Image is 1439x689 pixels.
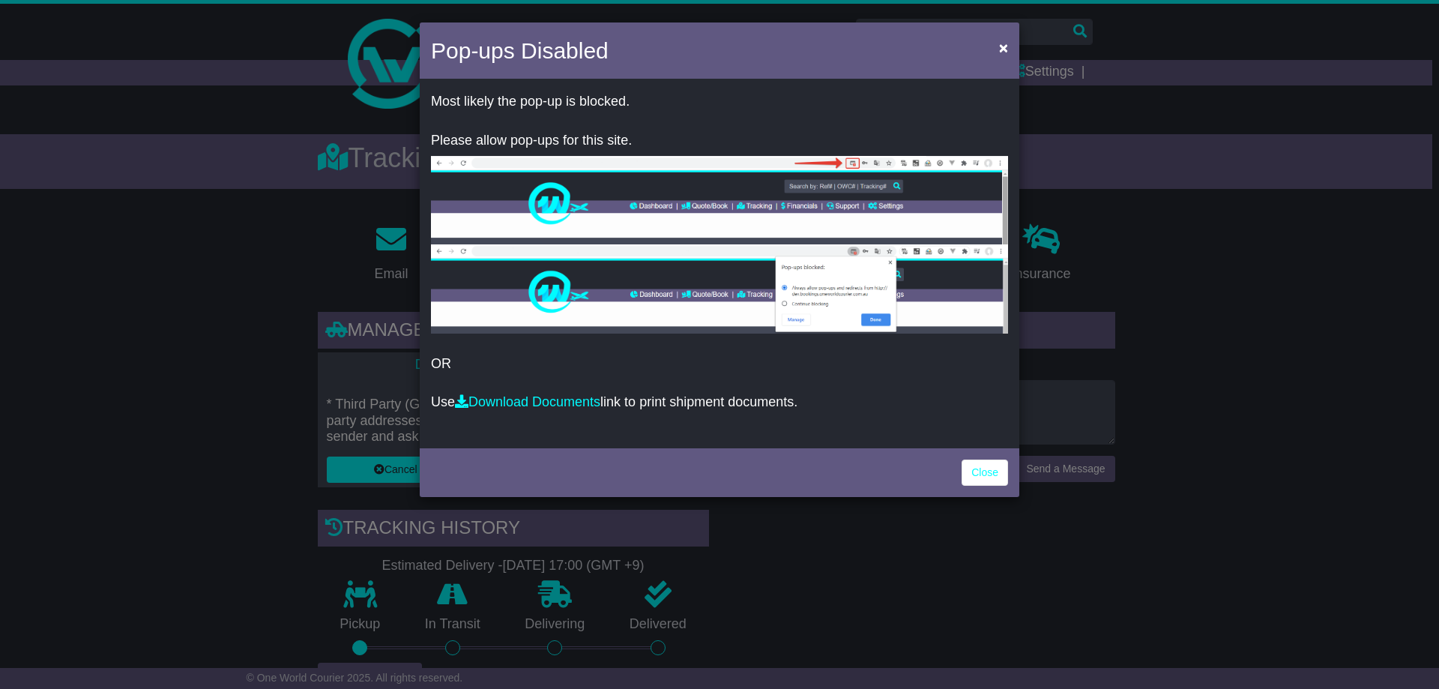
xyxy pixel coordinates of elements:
img: allow-popup-2.png [431,244,1008,334]
p: Use link to print shipment documents. [431,394,1008,411]
div: OR [420,82,1019,445]
h4: Pop-ups Disabled [431,34,609,67]
img: allow-popup-1.png [431,156,1008,244]
p: Most likely the pop-up is blocked. [431,94,1008,110]
a: Close [962,460,1008,486]
span: × [999,39,1008,56]
a: Download Documents [455,394,600,409]
button: Close [992,32,1016,63]
p: Please allow pop-ups for this site. [431,133,1008,149]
